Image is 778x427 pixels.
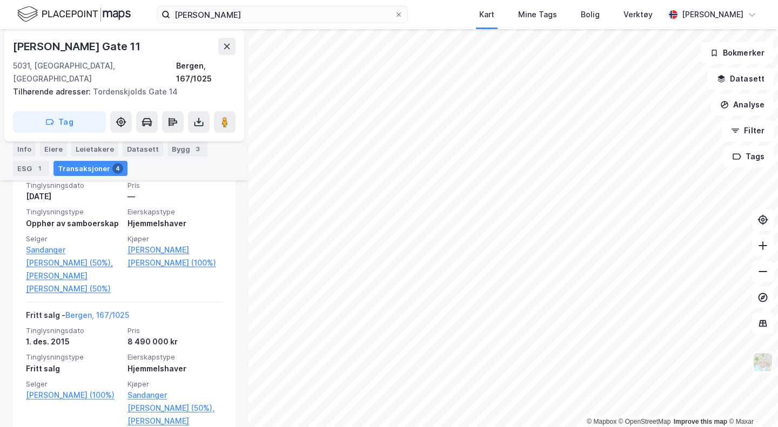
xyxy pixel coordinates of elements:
div: 4 [112,163,123,174]
img: logo.f888ab2527a4732fd821a326f86c7f29.svg [17,5,131,24]
span: Kjøper [128,379,223,389]
a: Mapbox [587,418,616,425]
iframe: Chat Widget [724,375,778,427]
button: Tags [723,146,774,167]
div: Bolig [581,8,600,21]
div: [PERSON_NAME] Gate 11 [13,38,143,55]
a: [PERSON_NAME] [PERSON_NAME] (100%) [128,243,223,269]
div: Mine Tags [518,8,557,21]
div: ESG [13,161,49,176]
a: [PERSON_NAME] [PERSON_NAME] (50%) [26,269,121,295]
a: Sandanger [PERSON_NAME] (50%), [26,243,121,269]
div: [PERSON_NAME] [682,8,743,21]
div: Info [13,141,36,157]
span: Pris [128,181,223,190]
div: Leietakere [71,141,118,157]
div: Hjemmelshaver [128,362,223,375]
div: Kart [479,8,494,21]
button: Bokmerker [701,42,774,64]
button: Tag [13,111,106,133]
span: Tilhørende adresser: [13,87,93,96]
div: Hjemmelshaver [128,217,223,230]
div: — [128,190,223,203]
div: Fritt salg [26,362,121,375]
div: Kontrollprogram for chat [724,375,778,427]
a: Sandanger [PERSON_NAME] (50%), [128,389,223,415]
span: Tinglysningstype [26,207,121,216]
div: Bygg [167,141,207,157]
span: Pris [128,326,223,335]
img: Z [753,352,773,372]
div: Eiere [40,141,67,157]
a: OpenStreetMap [619,418,671,425]
div: Bergen, 167/1025 [176,59,236,85]
span: Eierskapstype [128,207,223,216]
span: Tinglysningstype [26,353,121,362]
div: Datasett [123,141,163,157]
span: Selger [26,379,121,389]
div: 5031, [GEOGRAPHIC_DATA], [GEOGRAPHIC_DATA] [13,59,176,85]
span: Selger [26,234,121,243]
div: Transaksjoner [53,161,128,176]
span: Eierskapstype [128,353,223,362]
span: Tinglysningsdato [26,326,121,335]
div: Tordenskjolds Gate 14 [13,85,227,98]
a: [PERSON_NAME] (100%) [26,389,121,402]
span: Tinglysningsdato [26,181,121,190]
a: Improve this map [674,418,727,425]
div: Fritt salg - [26,309,129,326]
div: Verktøy [623,8,653,21]
button: Filter [722,120,774,141]
div: Opphør av samboerskap [26,217,121,230]
div: 1. des. 2015 [26,335,121,348]
span: Kjøper [128,234,223,243]
div: 1 [34,163,45,174]
button: Analyse [711,94,774,116]
button: Datasett [708,68,774,90]
div: 8 490 000 kr [128,335,223,348]
a: Bergen, 167/1025 [65,310,129,320]
div: [DATE] [26,190,121,203]
div: 3 [192,144,203,154]
input: Søk på adresse, matrikkel, gårdeiere, leietakere eller personer [170,6,394,23]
